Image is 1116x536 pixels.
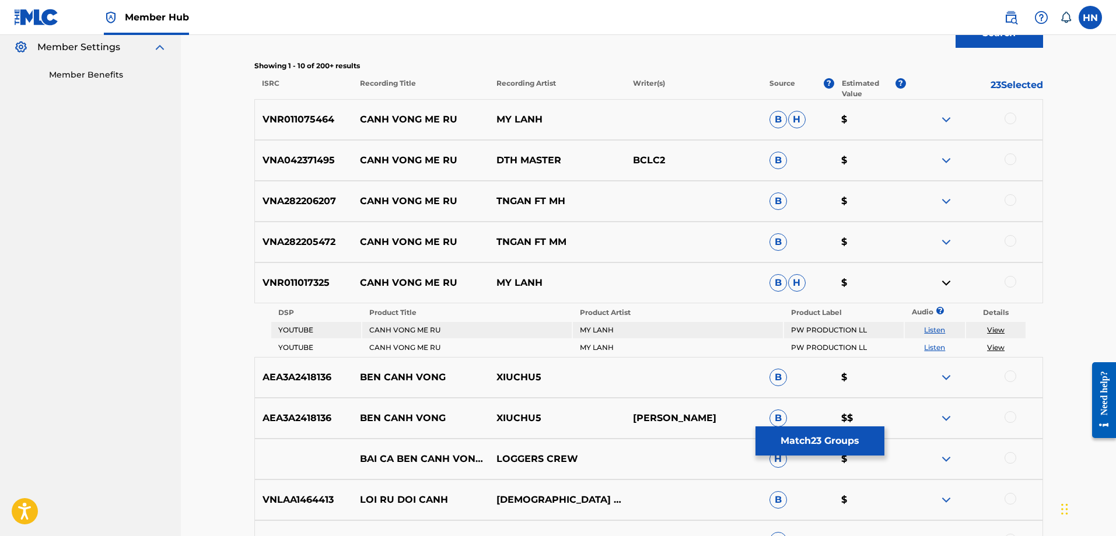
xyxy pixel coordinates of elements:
p: VNLAA1464413 [255,493,353,507]
span: B [769,111,787,128]
p: CANH VONG ME RU [352,153,489,167]
p: BEN CANH VONG [352,370,489,384]
img: expand [939,113,953,127]
img: contract [939,276,953,290]
span: Member Settings [37,40,120,54]
p: VNA282206207 [255,194,353,208]
span: B [769,233,787,251]
span: Member Hub [125,10,189,24]
img: search [1004,10,1018,24]
img: expand [939,370,953,384]
p: AEA3A2418136 [255,370,353,384]
p: TNGAN FT MH [489,194,625,208]
span: B [769,192,787,210]
div: User Menu [1079,6,1102,29]
p: Audio [905,307,919,317]
iframe: Resource Center [1083,353,1116,447]
td: CANH VONG ME RU [362,339,572,356]
p: Recording Artist [489,78,625,99]
p: VNA042371495 [255,153,353,167]
img: expand [153,40,167,54]
p: VNR011075464 [255,113,353,127]
span: B [769,369,787,386]
p: 23 Selected [906,78,1042,99]
p: VNR011017325 [255,276,353,290]
th: DSP [271,304,361,321]
a: Public Search [999,6,1023,29]
p: $ [834,493,906,507]
span: B [769,152,787,169]
td: CANH VONG ME RU [362,322,572,338]
img: expand [939,235,953,249]
td: MY LANH [573,339,782,356]
a: Member Benefits [49,69,167,81]
iframe: Chat Widget [1058,480,1116,536]
img: MLC Logo [14,9,59,26]
th: Product Title [362,304,572,321]
p: LOGGERS CREW [489,452,625,466]
td: YOUTUBE [271,339,361,356]
p: XIUCHU5 [489,370,625,384]
img: expand [939,493,953,507]
span: B [769,409,787,427]
p: $ [834,235,906,249]
img: Top Rightsholder [104,10,118,24]
span: ? [895,78,906,89]
div: Drag [1061,492,1068,527]
span: H [788,274,806,292]
p: ISRC [254,78,352,99]
p: CANH VONG ME RU [352,194,489,208]
p: Recording Title [352,78,488,99]
p: $ [834,276,906,290]
p: DTH MASTER [489,153,625,167]
p: CANH VONG ME RU [352,235,489,249]
p: MY LANH [489,113,625,127]
p: Writer(s) [625,78,762,99]
p: Source [769,78,795,99]
img: expand [939,153,953,167]
p: CANH VONG ME RU [352,276,489,290]
span: H [769,450,787,468]
img: expand [939,411,953,425]
span: ? [824,78,834,89]
p: BAI CA BEN CANH VONG - BAI CA BEN CANH VONG [352,452,489,466]
td: YOUTUBE [271,322,361,338]
p: Estimated Value [842,78,895,99]
img: Member Settings [14,40,28,54]
div: Notifications [1060,12,1072,23]
p: [DEMOGRAPHIC_DATA] LONG [489,493,625,507]
p: MY LANH [489,276,625,290]
p: [PERSON_NAME] [625,411,762,425]
p: BCLC2 [625,153,762,167]
p: LOI RU DOI CANH [352,493,489,507]
p: TNGAN FT MM [489,235,625,249]
p: VNA282205472 [255,235,353,249]
p: $$ [834,411,906,425]
td: MY LANH [573,322,782,338]
button: Match23 Groups [755,426,884,456]
span: B [769,491,787,509]
th: Details [966,304,1026,321]
p: XIUCHU5 [489,411,625,425]
p: $ [834,370,906,384]
span: B [769,274,787,292]
span: H [788,111,806,128]
a: View [987,343,1005,352]
p: BEN CANH VONG [352,411,489,425]
img: expand [939,452,953,466]
p: $ [834,153,906,167]
td: PW PRODUCTION LL [784,322,904,338]
div: Help [1030,6,1053,29]
p: $ [834,113,906,127]
p: CANH VONG ME RU [352,113,489,127]
p: Showing 1 - 10 of 200+ results [254,61,1043,71]
p: $ [834,194,906,208]
a: View [987,325,1005,334]
a: Listen [924,325,945,334]
th: Product Label [784,304,904,321]
p: $ [834,452,906,466]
